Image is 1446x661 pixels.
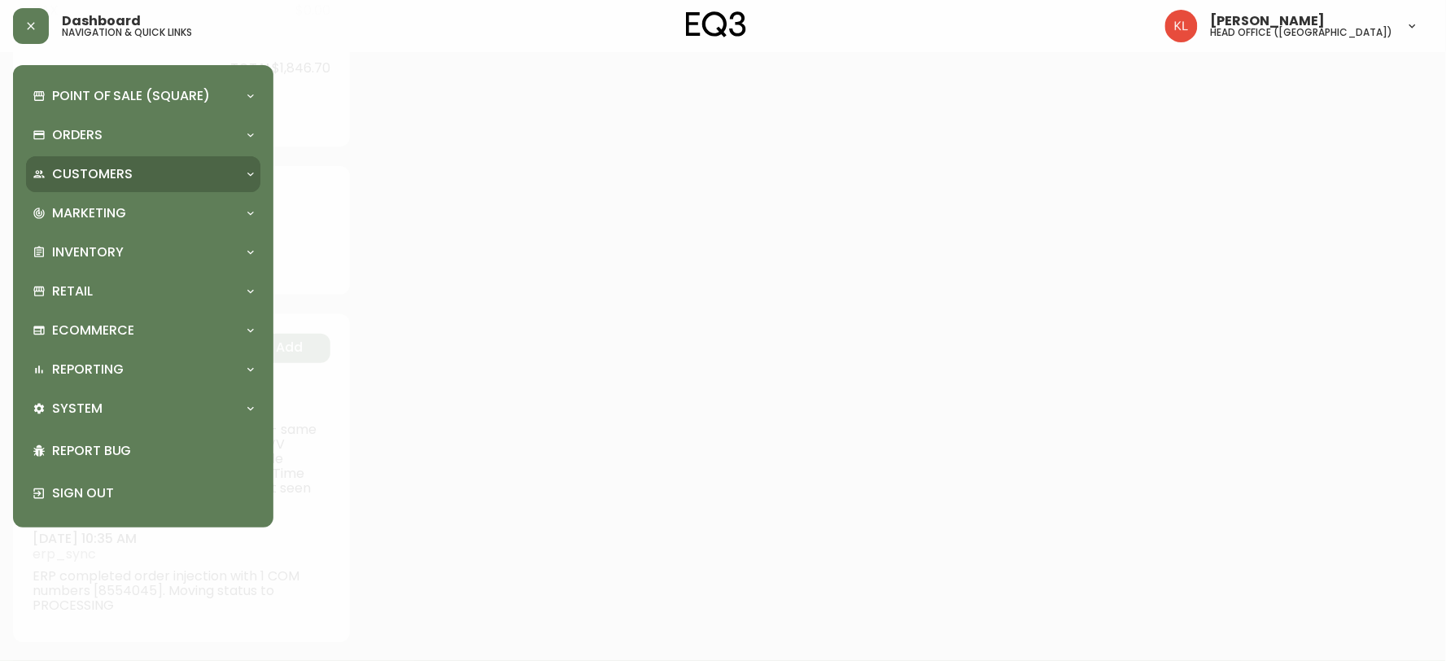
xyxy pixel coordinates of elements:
[1211,15,1326,28] span: [PERSON_NAME]
[52,361,124,379] p: Reporting
[52,126,103,144] p: Orders
[52,442,254,460] p: Report Bug
[26,274,260,309] div: Retail
[52,282,93,300] p: Retail
[52,87,210,105] p: Point of Sale (Square)
[26,78,260,114] div: Point of Sale (Square)
[52,400,103,418] p: System
[686,11,746,37] img: logo
[1165,10,1198,42] img: 2c0c8aa7421344cf0398c7f872b772b5
[26,430,260,472] div: Report Bug
[26,391,260,427] div: System
[52,204,126,222] p: Marketing
[62,15,141,28] span: Dashboard
[26,117,260,153] div: Orders
[26,156,260,192] div: Customers
[62,28,192,37] h5: navigation & quick links
[52,243,124,261] p: Inventory
[52,484,254,502] p: Sign Out
[26,352,260,387] div: Reporting
[26,472,260,514] div: Sign Out
[26,234,260,270] div: Inventory
[52,322,134,339] p: Ecommerce
[52,165,133,183] p: Customers
[1211,28,1393,37] h5: head office ([GEOGRAPHIC_DATA])
[26,195,260,231] div: Marketing
[26,313,260,348] div: Ecommerce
